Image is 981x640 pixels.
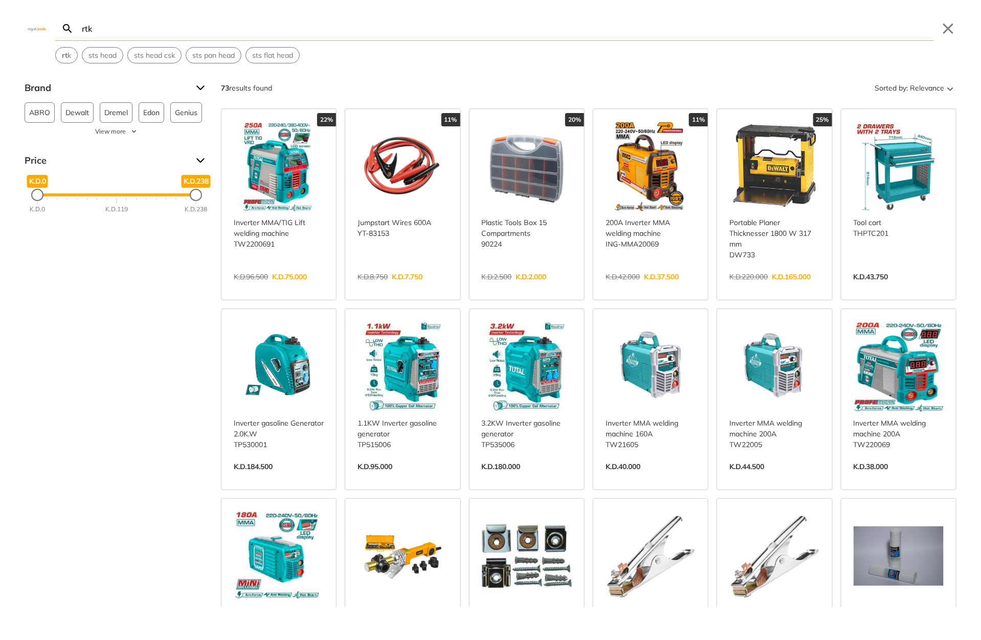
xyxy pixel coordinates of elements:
[88,50,117,61] span: sts head
[25,152,188,169] span: Price
[190,189,202,201] div: Maximum Price
[82,47,123,63] div: Suggestion: sts head
[246,48,299,63] button: Select suggestion: sts flat head
[104,103,128,122] span: Dremel
[185,205,207,214] div: K.D.238
[56,48,77,63] button: Select suggestion: rtk
[139,102,164,123] button: Edon
[31,189,43,201] div: Minimum Price
[565,113,584,126] div: 20%
[29,103,50,122] span: ABRO
[221,80,272,96] div: results found
[910,80,944,96] span: Relevance
[61,23,74,35] svg: Search
[62,50,71,61] span: k
[62,51,68,60] strong: rt
[105,205,128,214] div: K.D.119
[61,102,94,123] button: Dewalt
[25,102,55,123] button: ABRO
[246,47,300,63] div: Suggestion: sts flat head
[186,48,241,63] button: Select suggestion: sts pan head
[317,113,336,126] div: 22%
[80,16,934,40] input: Search…
[30,205,45,214] div: K.D.0
[25,127,209,136] button: View more
[221,83,229,93] strong: 73
[65,103,89,122] span: Dewalt
[252,50,293,61] span: sts flat head
[143,103,160,122] span: Edon
[689,113,708,126] div: 11%
[944,82,956,94] svg: Sort
[186,47,241,63] div: Suggestion: sts pan head
[813,113,832,126] div: 25%
[100,102,132,123] button: Dremel
[128,48,181,63] button: Select suggestion: sts head csk
[940,20,956,37] button: Close
[127,47,182,63] div: Suggestion: sts head csk
[873,80,956,96] button: Sorted by:Relevance Sort
[441,113,460,126] div: 11%
[95,127,126,136] span: View more
[25,26,49,31] img: Close
[55,47,78,63] div: Suggestion: rtk
[82,48,123,63] button: Select suggestion: sts head
[134,50,175,61] span: sts head csk
[170,102,202,123] button: Genius
[175,103,197,122] span: Genius
[25,80,188,96] span: Brand
[192,50,235,61] span: sts pan head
